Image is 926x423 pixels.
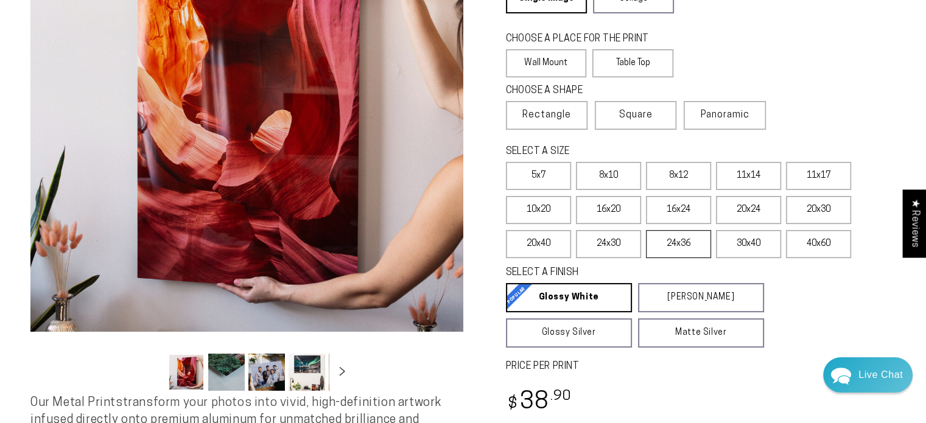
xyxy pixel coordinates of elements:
[646,230,711,258] label: 24x36
[506,391,572,414] bdi: 38
[638,283,764,312] a: [PERSON_NAME]
[506,283,632,312] a: Glossy White
[858,357,903,393] div: Contact Us Directly
[576,196,641,224] label: 16x20
[506,49,587,77] label: Wall Mount
[646,162,711,190] label: 8x12
[208,354,245,391] button: Load image 2 in gallery view
[786,162,851,190] label: 11x17
[786,196,851,224] label: 20x30
[716,162,781,190] label: 11x14
[506,84,664,98] legend: CHOOSE A SHAPE
[638,318,764,348] a: Matte Silver
[576,230,641,258] label: 24x30
[508,396,518,413] span: $
[576,162,641,190] label: 8x10
[248,354,285,391] button: Load image 3 in gallery view
[716,230,781,258] label: 30x40
[716,196,781,224] label: 20x24
[168,354,205,391] button: Load image 1 in gallery view
[646,196,711,224] label: 16x24
[506,145,735,159] legend: SELECT A SIZE
[506,196,571,224] label: 10x20
[619,108,653,122] span: Square
[289,354,325,391] button: Load image 4 in gallery view
[506,162,571,190] label: 5x7
[550,390,572,404] sup: .90
[506,230,571,258] label: 20x40
[138,359,164,386] button: Slide left
[506,318,632,348] a: Glossy Silver
[903,189,926,257] div: Click to open Judge.me floating reviews tab
[701,110,749,120] span: Panoramic
[786,230,851,258] label: 40x60
[522,108,571,122] span: Rectangle
[506,360,896,374] label: PRICE PER PRINT
[506,266,735,280] legend: SELECT A FINISH
[329,359,356,386] button: Slide right
[506,32,662,46] legend: CHOOSE A PLACE FOR THE PRINT
[823,357,913,393] div: Chat widget toggle
[592,49,673,77] label: Table Top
